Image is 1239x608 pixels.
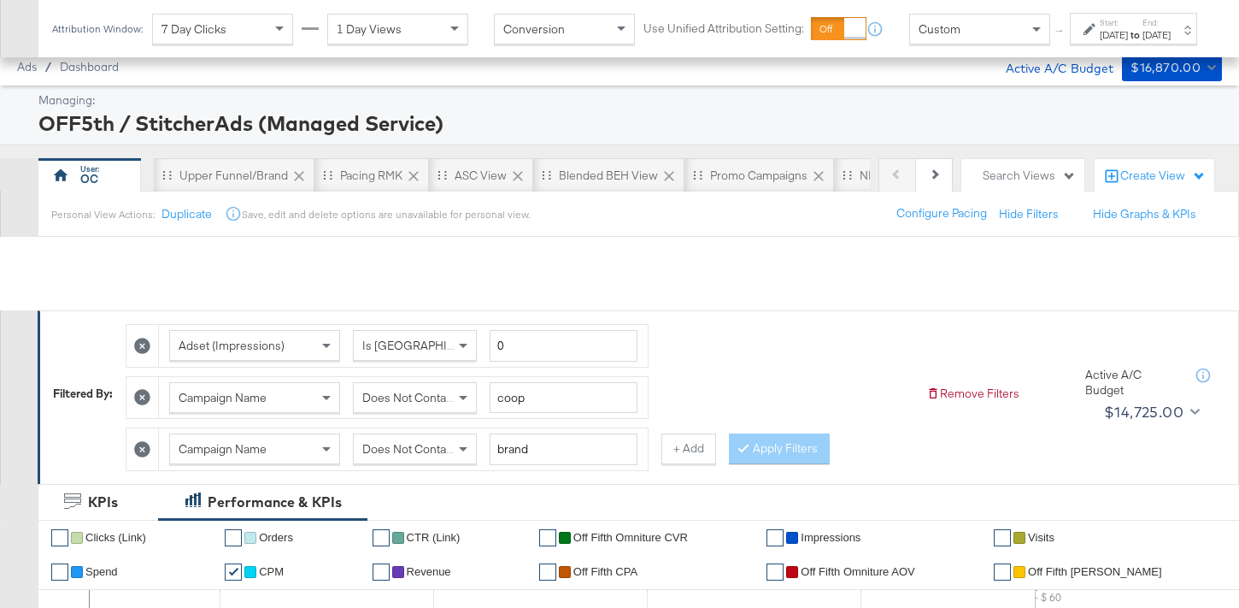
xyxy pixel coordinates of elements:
[51,564,68,581] a: ✔
[179,390,267,405] span: Campaign Name
[225,564,242,581] a: ✔
[88,493,118,512] div: KPIs
[926,386,1019,402] button: Remove Filters
[162,170,172,180] div: Drag to reorder tab
[340,168,402,184] div: Pacing RMK
[337,21,402,37] span: 1 Day Views
[503,21,565,37] span: Conversion
[53,386,113,402] div: Filtered By:
[539,564,556,581] a: ✔
[80,171,98,187] div: OC
[490,434,637,465] input: Enter a search term
[661,434,716,464] button: + Add
[179,168,288,184] div: Upper Funnel/Brand
[323,170,332,180] div: Drag to reorder tab
[51,529,68,546] a: ✔
[693,170,702,180] div: Drag to reorder tab
[994,529,1011,546] a: ✔
[1052,29,1068,35] span: ↑
[490,330,637,362] input: Enter a number
[1028,565,1162,578] span: Off Fifth [PERSON_NAME]
[884,198,999,229] button: Configure Pacing
[542,170,551,180] div: Drag to reorder tab
[573,531,688,544] span: Off Fifth Omniture CVR
[919,21,960,37] span: Custom
[801,531,860,544] span: Impressions
[860,168,984,184] div: NEW O5 Weekly Report
[407,565,451,578] span: Revenue
[988,54,1113,80] div: Active A/C Budget
[38,92,1218,109] div: Managing:
[1142,28,1171,42] div: [DATE]
[37,60,60,74] span: /
[766,529,784,546] a: ✔
[38,109,1218,138] div: OFF5th / StitcherAds (Managed Service)
[161,21,226,37] span: 7 Day Clicks
[455,168,507,184] div: ASC View
[766,564,784,581] a: ✔
[407,531,461,544] span: CTR (Link)
[1122,54,1222,81] button: $16,870.00
[242,208,530,221] div: Save, edit and delete options are unavailable for personal view.
[60,60,119,74] a: Dashboard
[373,529,390,546] a: ✔
[1093,206,1196,222] button: Hide Graphs & KPIs
[85,565,118,578] span: Spend
[1028,531,1054,544] span: Visits
[559,168,658,184] div: Blended BEH View
[710,168,807,184] div: Promo Campaigns
[1128,28,1142,41] strong: to
[983,168,1076,184] div: Search Views
[17,60,37,74] span: Ads
[490,382,637,414] input: Enter a search term
[994,564,1011,581] a: ✔
[1142,17,1171,28] label: End:
[225,529,242,546] a: ✔
[85,531,146,544] span: Clicks (Link)
[1120,168,1206,185] div: Create View
[1130,57,1201,79] div: $16,870.00
[801,565,914,578] span: Off Fifth Omniture AOV
[179,338,285,353] span: Adset (Impressions)
[373,564,390,581] a: ✔
[573,565,637,578] span: off fifth CPA
[999,206,1059,222] button: Hide Filters
[362,441,455,457] span: Does Not Contain
[1104,399,1183,425] div: $14,725.00
[437,170,447,180] div: Drag to reorder tab
[51,23,144,35] div: Attribution Window:
[208,493,342,512] div: Performance & KPIs
[1100,28,1128,42] div: [DATE]
[362,390,455,405] span: Does Not Contain
[843,170,852,180] div: Drag to reorder tab
[259,565,284,578] span: CPM
[362,338,493,353] span: Is [GEOGRAPHIC_DATA]
[643,21,804,37] label: Use Unified Attribution Setting:
[161,206,212,222] button: Duplicate
[51,208,155,221] div: Personal View Actions:
[259,531,293,544] span: Orders
[1097,398,1203,426] button: $14,725.00
[539,529,556,546] a: ✔
[1085,367,1179,398] div: Active A/C Budget
[1100,17,1128,28] label: Start:
[179,441,267,457] span: Campaign Name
